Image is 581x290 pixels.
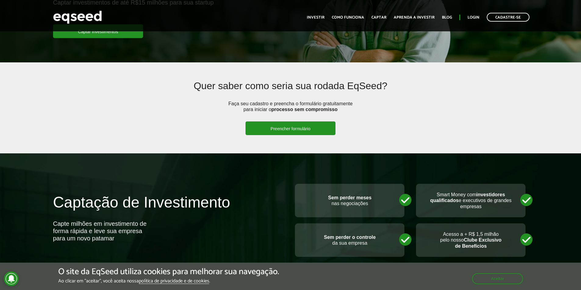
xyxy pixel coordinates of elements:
strong: processo sem compromisso [271,107,338,112]
a: Aprenda a investir [394,16,435,19]
strong: Sem perder meses [328,195,371,200]
button: Aceitar [472,273,523,284]
a: Investir [307,16,325,19]
a: Cadastre-se [487,13,529,22]
p: da sua empresa [301,234,398,246]
a: Blog [442,16,452,19]
p: Smart Money com e executivos de grandes empresas [422,192,519,209]
h2: Quer saber como seria sua rodada EqSeed? [101,81,479,100]
a: Preencher formulário [246,121,335,135]
div: Capte milhões em investimento de forma rápida e leve sua empresa para um novo patamar [53,220,151,242]
strong: investidores qualificados [430,192,505,203]
a: Captar [371,16,386,19]
a: política de privacidade e de cookies [139,279,209,284]
strong: Sem perder o controle [324,235,376,240]
p: nas negociações [301,195,398,206]
p: Faça seu cadastro e preencha o formulário gratuitamente para iniciar o [226,101,354,121]
a: Como funciona [332,16,364,19]
h2: Captação de Investimento [53,194,286,220]
img: EqSeed [53,9,102,25]
p: Ao clicar em "aceitar", você aceita nossa . [58,278,279,284]
strong: Clube Exclusivo de Benefícios [455,237,502,248]
a: Login [468,16,479,19]
p: Acesso a + R$ 1,5 milhão pelo nosso [422,231,519,249]
h5: O site da EqSeed utiliza cookies para melhorar sua navegação. [58,267,279,277]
